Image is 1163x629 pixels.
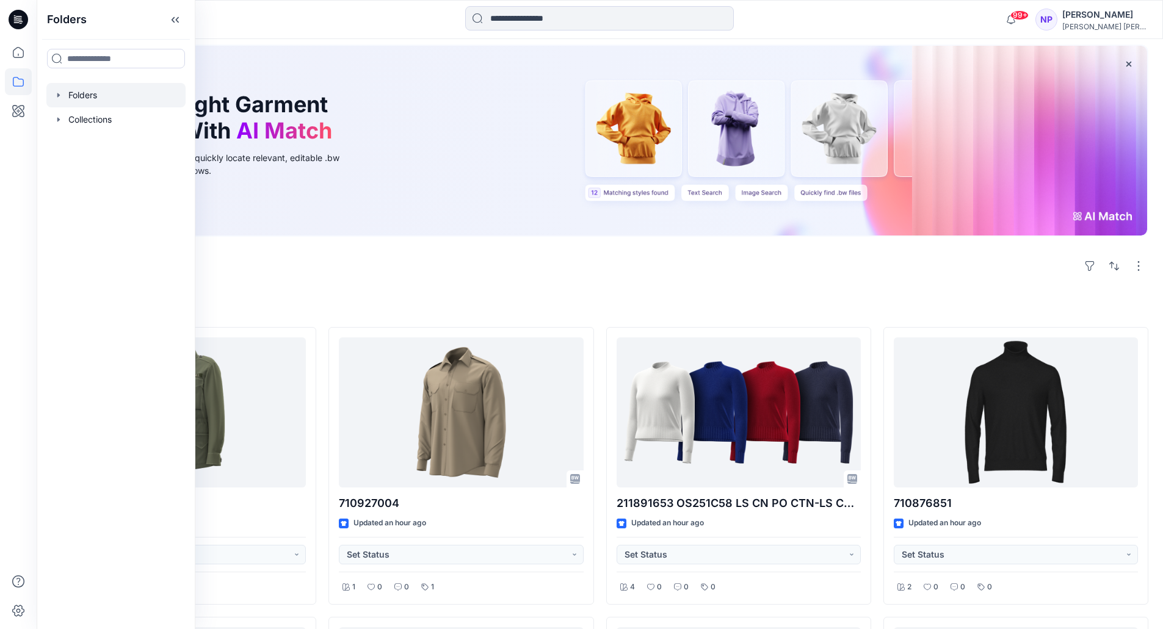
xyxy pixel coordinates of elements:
[1010,10,1029,20] span: 99+
[431,581,434,594] p: 1
[236,117,332,144] span: AI Match
[894,337,1138,488] a: 710876851
[894,495,1138,512] p: 710876851
[377,581,382,594] p: 0
[82,151,357,177] div: Use text or image search to quickly locate relevant, editable .bw files for faster design workflows.
[339,337,583,488] a: 710927004
[711,581,716,594] p: 0
[352,581,355,594] p: 1
[1062,22,1148,31] div: [PERSON_NAME] [PERSON_NAME]
[404,581,409,594] p: 0
[51,300,1148,315] h4: Styles
[631,517,704,530] p: Updated an hour ago
[987,581,992,594] p: 0
[630,581,635,594] p: 4
[907,581,911,594] p: 2
[82,92,338,144] h1: Find the Right Garment Instantly With
[960,581,965,594] p: 0
[1062,7,1148,22] div: [PERSON_NAME]
[933,581,938,594] p: 0
[908,517,981,530] p: Updated an hour ago
[617,495,861,512] p: 211891653 OS251C58 LS CN PO CTN-LS CN PO-LONG SLEEVE-PULLOVER
[684,581,689,594] p: 0
[353,517,426,530] p: Updated an hour ago
[617,337,861,488] a: 211891653 OS251C58 LS CN PO CTN-LS CN PO-LONG SLEEVE-PULLOVER
[657,581,662,594] p: 0
[1035,9,1057,31] div: NP
[339,495,583,512] p: 710927004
